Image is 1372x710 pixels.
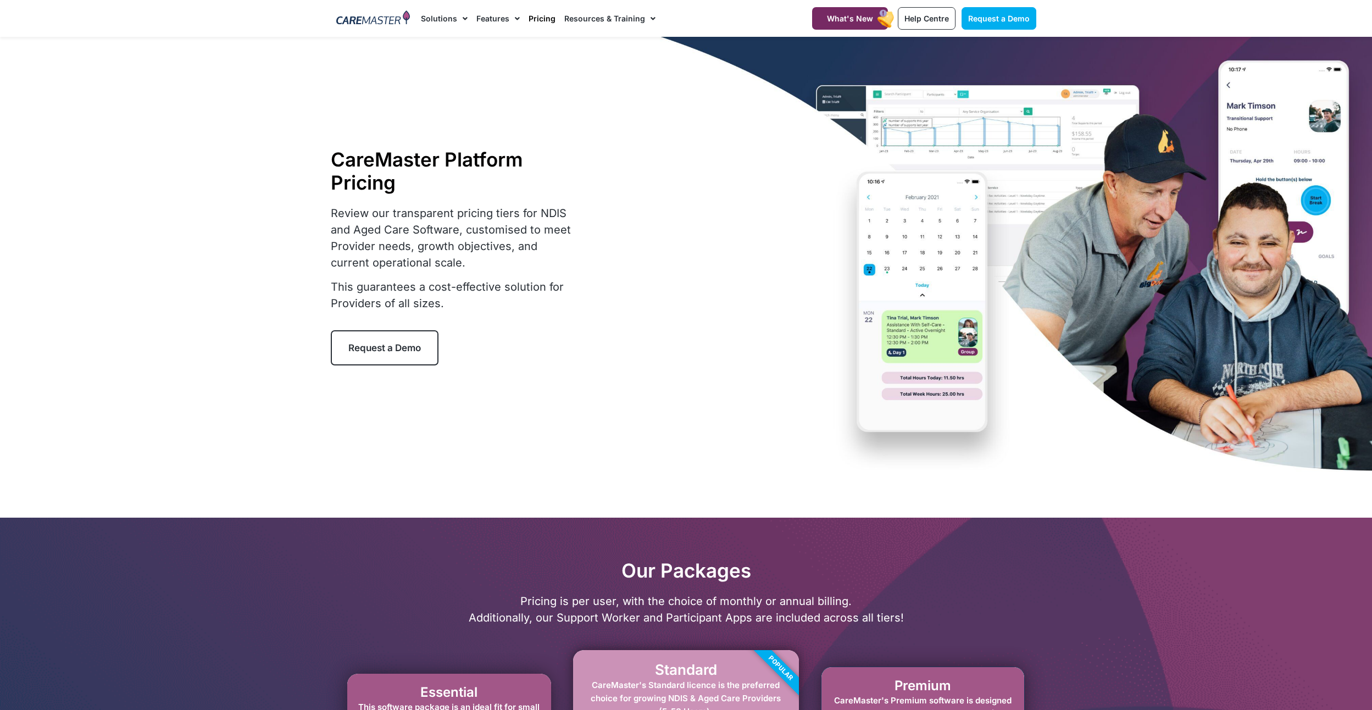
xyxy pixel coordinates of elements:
[584,661,788,678] h2: Standard
[331,593,1042,626] p: Pricing is per user, with the choice of monthly or annual billing. Additionally, our Support Work...
[812,7,888,30] a: What's New
[331,205,575,271] p: Review our transparent pricing tiers for NDIS and Aged Care Software, customised to meet Provider...
[348,342,421,353] span: Request a Demo
[968,14,1030,23] span: Request a Demo
[962,7,1036,30] a: Request a Demo
[331,148,575,194] h1: CareMaster Platform Pricing
[331,279,575,312] p: This guarantees a cost-effective solution for Providers of all sizes.
[832,678,1013,694] h2: Premium
[827,14,873,23] span: What's New
[358,685,540,701] h2: Essential
[331,330,438,365] a: Request a Demo
[904,14,949,23] span: Help Centre
[336,10,410,27] img: CareMaster Logo
[898,7,956,30] a: Help Centre
[331,559,1042,582] h2: Our Packages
